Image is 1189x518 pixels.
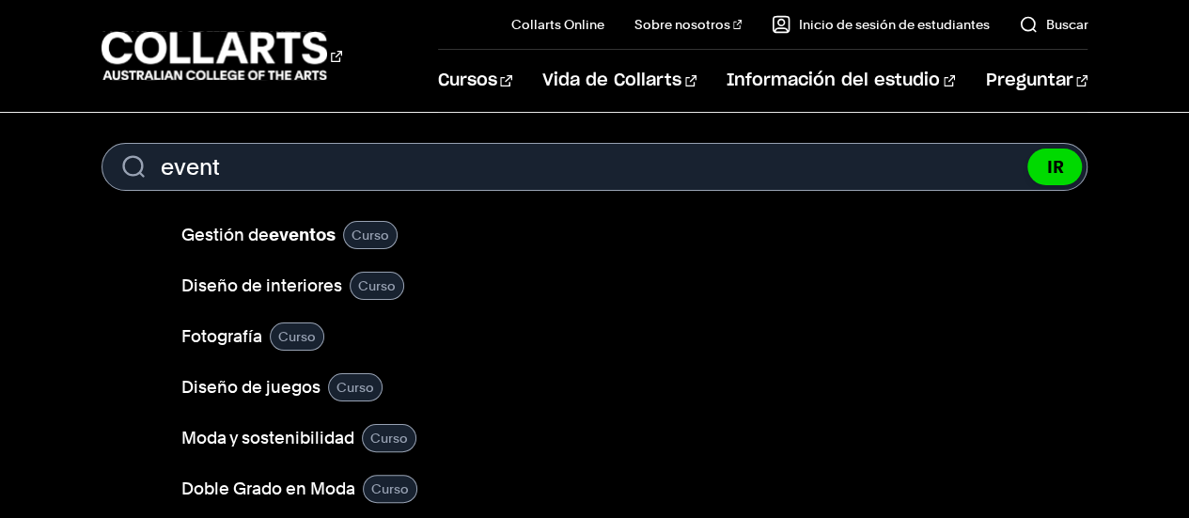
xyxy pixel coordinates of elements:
a: Moda y sostenibilidad [181,425,354,451]
a: Inicio de sesión de estudiantes [772,15,989,34]
font: Preguntar [985,72,1072,89]
a: Doble Grado en Moda [181,476,355,502]
a: Diseño de juegos [181,374,321,400]
font: Collarts Online [511,17,604,32]
font: Moda y sostenibilidad [181,428,354,447]
a: Buscar [1019,15,1087,34]
font: Curso [371,481,409,496]
div: Ir a la página de inicio [102,29,342,83]
font: Curso [358,278,396,293]
font: Diseño de interiores [181,275,342,295]
button: IR [1027,149,1082,185]
input: Introducir término de búsqueda [102,143,1088,191]
font: Curso [370,431,408,446]
font: Vida de Collarts [542,72,681,89]
font: Gestión de [181,225,269,244]
font: eventos [269,225,336,244]
a: Preguntar [985,50,1087,112]
font: Sobre nosotros [634,17,730,32]
font: Fotografía [181,326,262,346]
font: Curso [278,329,316,344]
font: Cursos [438,72,497,89]
font: Diseño de juegos [181,377,321,397]
font: Buscar [1045,17,1087,32]
a: Vida de Collarts [542,50,696,112]
a: Fotografía [181,323,262,350]
a: Cursos [438,50,512,112]
font: Curso [336,380,374,395]
font: Información del estudio [727,72,940,89]
a: Collarts Online [511,15,604,34]
a: Gestión deeventos [181,222,336,248]
a: Diseño de interiores [181,273,342,299]
font: Doble Grado en Moda [181,479,355,498]
a: Información del estudio [727,50,955,112]
form: Buscar [102,143,1088,191]
a: Sobre nosotros [634,15,743,34]
font: IR [1046,157,1063,177]
font: Curso [352,228,389,243]
font: Inicio de sesión de estudiantes [798,17,989,32]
